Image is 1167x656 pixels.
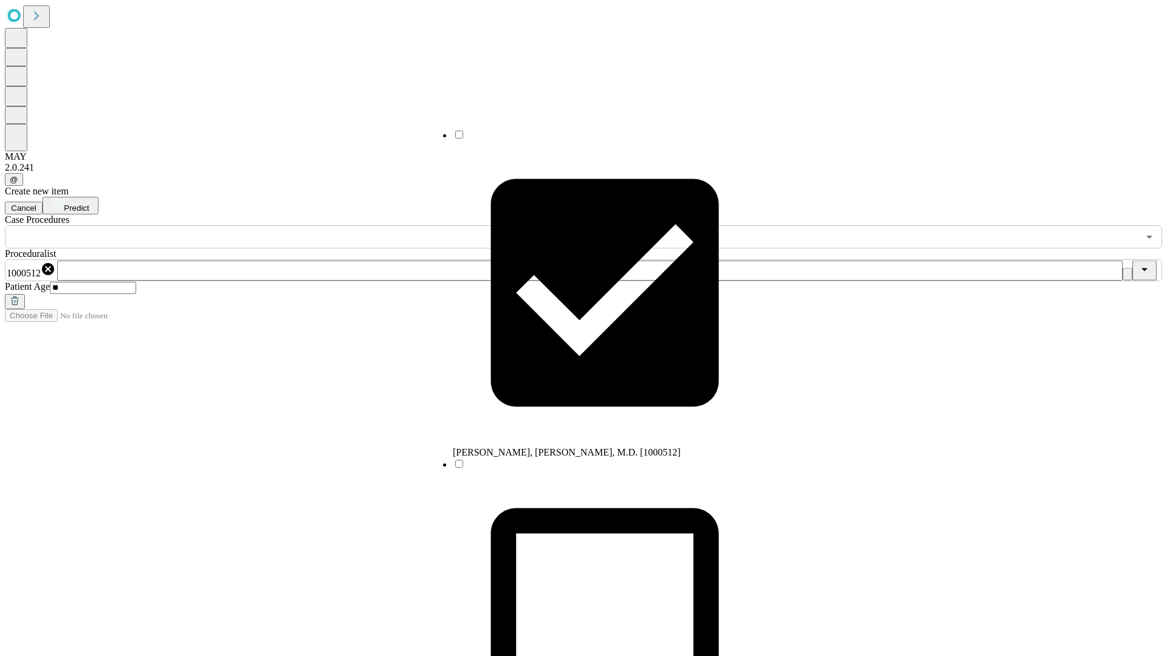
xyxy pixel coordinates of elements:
[453,447,681,457] span: [PERSON_NAME], [PERSON_NAME], M.D. [1000512]
[43,197,98,214] button: Predict
[5,248,56,259] span: Proceduralist
[5,202,43,214] button: Cancel
[1132,261,1157,281] button: Close
[5,281,50,292] span: Patient Age
[5,151,1162,162] div: MAY
[7,268,41,278] span: 1000512
[11,203,36,213] span: Cancel
[5,173,23,186] button: @
[7,262,55,279] div: 1000512
[1141,228,1158,245] button: Open
[5,186,69,196] span: Create new item
[5,214,69,225] span: Scheduled Procedure
[1123,268,1132,281] button: Clear
[5,162,1162,173] div: 2.0.241
[10,175,18,184] span: @
[64,203,89,213] span: Predict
